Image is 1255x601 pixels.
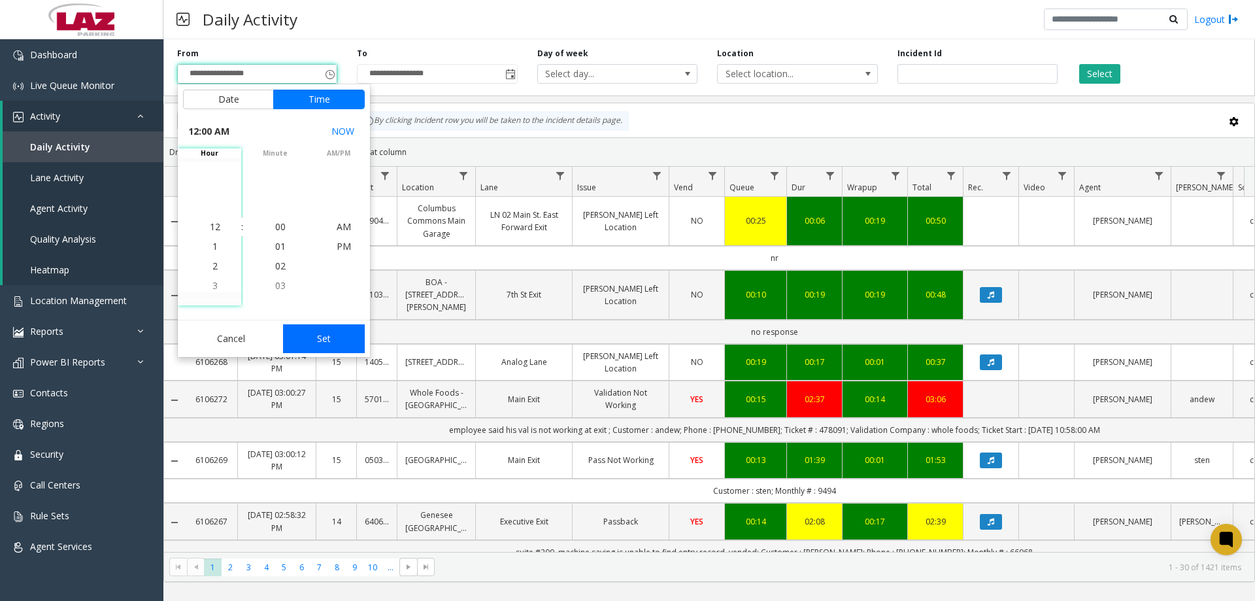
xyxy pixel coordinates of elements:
span: Agent Activity [30,202,88,215]
span: PM [337,240,351,252]
button: Select [1079,64,1120,84]
a: 00:13 [733,454,778,466]
span: 3 [212,279,218,292]
a: 00:17 [850,515,899,528]
a: [PERSON_NAME] [1082,215,1163,227]
span: Wrapup [847,182,877,193]
a: Lane Filter Menu [552,167,569,184]
kendo-pager-info: 1 - 30 of 1421 items [443,562,1241,573]
a: Validation Not Working [580,386,661,411]
a: Collapse Details [164,395,185,405]
a: NO [677,356,716,368]
span: Dashboard [30,48,77,61]
a: [PERSON_NAME] [1179,515,1225,528]
span: Page 9 [346,558,363,576]
a: Passback [580,515,661,528]
a: [PERSON_NAME] [1082,515,1163,528]
img: 'icon' [13,419,24,430]
a: 01:39 [795,454,834,466]
div: : [241,220,243,233]
span: Location Management [30,294,127,307]
span: 1 [212,240,218,252]
span: YES [690,455,703,466]
div: 00:17 [795,356,834,368]
img: pageIcon [176,3,190,35]
a: [DATE] 02:58:32 PM [246,509,308,534]
a: 00:06 [795,215,834,227]
a: Lot Filter Menu [376,167,394,184]
img: 'icon' [13,327,24,337]
a: Heatmap [3,254,163,285]
span: Reports [30,325,63,337]
span: Location [402,182,434,193]
a: [DATE] 03:01:14 PM [246,350,308,375]
span: Queue [729,182,754,193]
label: Day of week [537,48,588,60]
h3: Daily Activity [196,3,304,35]
span: Vend [674,182,693,193]
a: [PERSON_NAME] [1082,454,1163,466]
a: Queue Filter Menu [766,167,784,184]
span: Issue [577,182,596,193]
span: Go to the last page [417,558,435,576]
a: sten [1179,454,1225,466]
span: Lane Activity [30,171,84,184]
a: YES [677,454,716,466]
span: YES [690,516,703,527]
span: Quality Analysis [30,233,96,245]
a: 640671 [365,515,389,528]
span: AM [337,220,351,233]
a: 00:14 [733,515,778,528]
span: Agent [1079,182,1101,193]
a: YES [677,393,716,405]
a: NO [677,215,716,227]
div: 00:15 [733,393,778,405]
div: 02:37 [795,393,834,405]
a: 00:19 [733,356,778,368]
a: andew [1179,393,1225,405]
span: Page 1 [204,558,222,576]
img: 'icon' [13,81,24,92]
a: NO [677,288,716,301]
a: Columbus Commons Main Garage [405,202,467,240]
img: 'icon' [13,450,24,460]
a: 00:19 [850,215,899,227]
span: Activity [30,110,60,122]
div: Drag a column header and drop it here to group by that column [164,141,1254,163]
a: 310318 [365,288,389,301]
img: 'icon' [13,542,24,553]
span: Dur [792,182,805,193]
span: 01 [275,240,286,252]
div: By clicking Incident row you will be taken to the incident details page. [357,111,629,131]
a: 7th St Exit [484,288,564,301]
span: Live Queue Monitor [30,79,114,92]
span: Page 3 [240,558,258,576]
a: Main Exit [484,454,564,466]
button: Set [283,324,365,353]
span: Go to the next page [399,558,417,576]
a: 6106267 [193,515,229,528]
span: hour [178,148,241,158]
img: 'icon' [13,50,24,61]
span: Heatmap [30,264,69,276]
a: Executive Exit [484,515,564,528]
div: 00:37 [916,356,955,368]
span: Video [1024,182,1045,193]
a: [PERSON_NAME] [1082,288,1163,301]
a: 00:01 [850,356,899,368]
a: [PERSON_NAME] [1082,393,1163,405]
span: Page 6 [293,558,310,576]
div: 01:53 [916,454,955,466]
a: 00:48 [916,288,955,301]
a: 15 [324,393,348,405]
label: Location [717,48,754,60]
span: [PERSON_NAME] [1176,182,1235,193]
a: 00:19 [850,288,899,301]
a: Collapse Details [164,290,185,301]
a: Agent Filter Menu [1150,167,1168,184]
div: 03:06 [916,393,955,405]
